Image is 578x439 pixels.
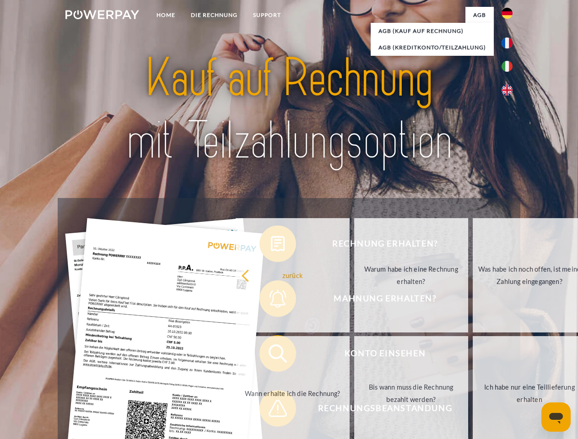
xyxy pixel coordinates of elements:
div: Wann erhalte ich die Rechnung? [241,387,344,399]
a: AGB (Kreditkonto/Teilzahlung) [371,39,494,56]
img: logo-powerpay-white.svg [65,10,139,19]
img: de [502,8,513,19]
a: DIE RECHNUNG [183,7,245,23]
img: title-powerpay_de.svg [87,44,491,175]
img: en [502,85,513,96]
div: zurück [241,269,344,281]
img: fr [502,37,513,48]
a: AGB (Kauf auf Rechnung) [371,23,494,39]
div: Bis wann muss die Rechnung bezahlt werden? [360,381,463,406]
a: agb [465,7,494,23]
div: Warum habe ich eine Rechnung erhalten? [360,263,463,288]
a: SUPPORT [245,7,289,23]
img: it [502,61,513,72]
iframe: Schaltfläche zum Öffnen des Messaging-Fensters [541,402,571,432]
a: Home [149,7,183,23]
